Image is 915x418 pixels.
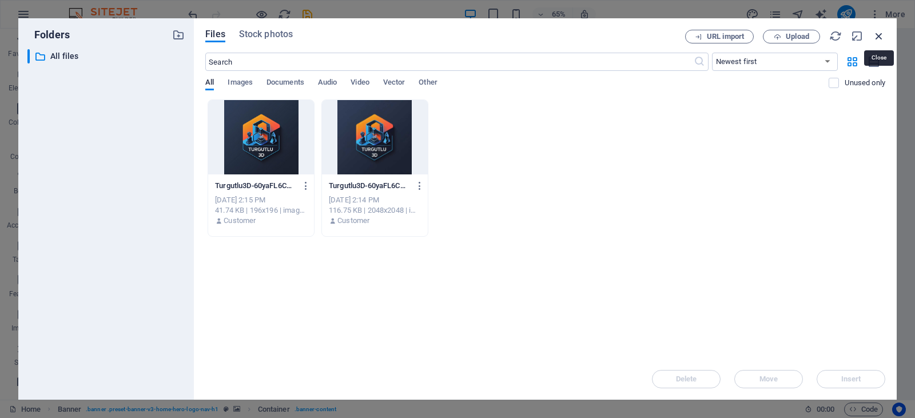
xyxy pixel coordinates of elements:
span: Other [419,75,437,91]
span: Vector [383,75,405,91]
span: Images [228,75,253,91]
p: Displays only files that are not in use on the website. Files added during this session can still... [845,78,885,88]
span: Documents [266,75,304,91]
p: Customer [224,216,256,226]
div: 116.75 KB | 2048x2048 | image/jpeg [329,205,421,216]
p: Folders [27,27,70,42]
p: All files [50,50,164,63]
i: Reload [829,30,842,42]
i: Minimize [851,30,864,42]
span: All [205,75,214,91]
div: ​ [27,49,30,63]
div: [DATE] 2:14 PM [329,195,421,205]
span: Upload [786,33,809,40]
span: Video [351,75,369,91]
button: URL import [685,30,754,43]
span: Files [205,27,225,41]
span: URL import [707,33,744,40]
p: Customer [337,216,369,226]
p: Turgutlu3D-60yaFL6CWpkOKHwbDUDiMA-9RW-uMFIGe9_uQdNc6mtYA.png [215,181,296,191]
button: Upload [763,30,820,43]
span: Stock photos [239,27,293,41]
span: Audio [318,75,337,91]
i: Create new folder [172,29,185,41]
div: 41.74 KB | 196x196 | image/png [215,205,307,216]
div: [DATE] 2:15 PM [215,195,307,205]
p: Turgutlu3D-60yaFL6CWpkOKHwbDUDiMA.jpg [329,181,410,191]
input: Search [205,53,693,71]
